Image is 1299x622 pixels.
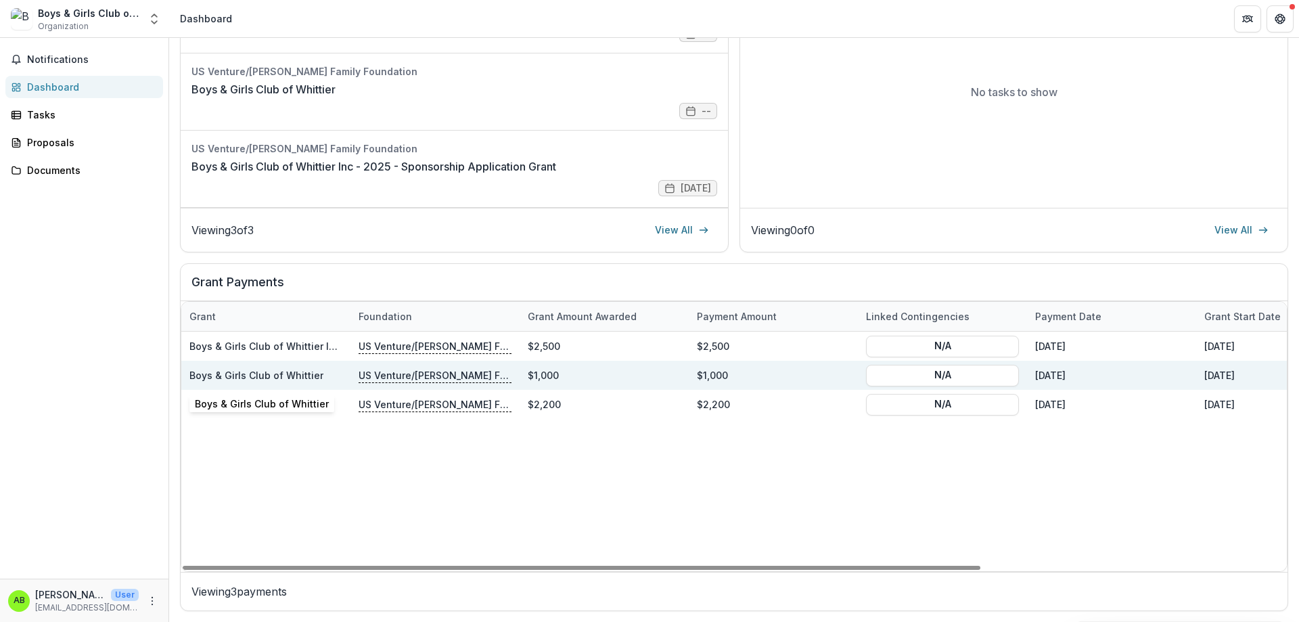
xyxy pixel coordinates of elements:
[520,361,689,390] div: $1,000
[1027,361,1196,390] div: [DATE]
[1267,5,1294,32] button: Get Help
[866,335,1019,357] button: N/A
[1206,219,1277,241] a: View All
[191,222,254,238] p: Viewing 3 of 3
[1196,309,1289,324] div: Grant start date
[1027,309,1110,324] div: Payment date
[191,158,556,175] a: Boys & Girls Club of Whittier Inc - 2025 - Sponsorship Application Grant
[858,302,1027,331] div: Linked Contingencies
[189,340,529,352] a: Boys & Girls Club of Whittier Inc - 2025 - Sponsorship Application Grant
[191,275,1277,301] h2: Grant Payments
[1027,332,1196,361] div: [DATE]
[145,5,164,32] button: Open entity switcher
[27,80,152,94] div: Dashboard
[359,368,511,382] p: US Venture/[PERSON_NAME] Family Foundation
[751,222,815,238] p: Viewing 0 of 0
[144,593,160,609] button: More
[866,393,1019,415] button: N/A
[858,309,978,324] div: Linked Contingencies
[111,589,139,601] p: User
[520,332,689,361] div: $2,500
[27,108,152,122] div: Tasks
[520,309,645,324] div: Grant amount awarded
[520,390,689,419] div: $2,200
[38,6,139,20] div: Boys & Girls Club of Whittier Inc
[866,364,1019,386] button: N/A
[27,54,158,66] span: Notifications
[1027,390,1196,419] div: [DATE]
[520,302,689,331] div: Grant amount awarded
[189,399,323,410] a: Boys & Girls Club of Whittier
[5,49,163,70] button: Notifications
[359,397,511,412] p: US Venture/[PERSON_NAME] Family Foundation
[5,131,163,154] a: Proposals
[359,338,511,353] p: US Venture/[PERSON_NAME] Family Foundation
[180,12,232,26] div: Dashboard
[5,159,163,181] a: Documents
[689,361,858,390] div: $1,000
[175,9,237,28] nav: breadcrumb
[5,76,163,98] a: Dashboard
[350,302,520,331] div: Foundation
[35,602,139,614] p: [EMAIL_ADDRESS][DOMAIN_NAME]
[689,390,858,419] div: $2,200
[689,309,785,324] div: Payment Amount
[647,219,717,241] a: View All
[181,302,350,331] div: Grant
[38,20,89,32] span: Organization
[189,370,323,381] a: Boys & Girls Club of Whittier
[350,309,420,324] div: Foundation
[27,135,152,150] div: Proposals
[689,302,858,331] div: Payment Amount
[1027,302,1196,331] div: Payment date
[971,84,1057,100] p: No tasks to show
[14,596,25,605] div: Alexis Baez
[191,81,336,97] a: Boys & Girls Club of Whittier
[35,587,106,602] p: [PERSON_NAME]
[181,309,224,324] div: Grant
[11,8,32,30] img: Boys & Girls Club of Whittier Inc
[191,583,1277,600] p: Viewing 3 payments
[5,104,163,126] a: Tasks
[27,163,152,177] div: Documents
[1234,5,1261,32] button: Partners
[689,332,858,361] div: $2,500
